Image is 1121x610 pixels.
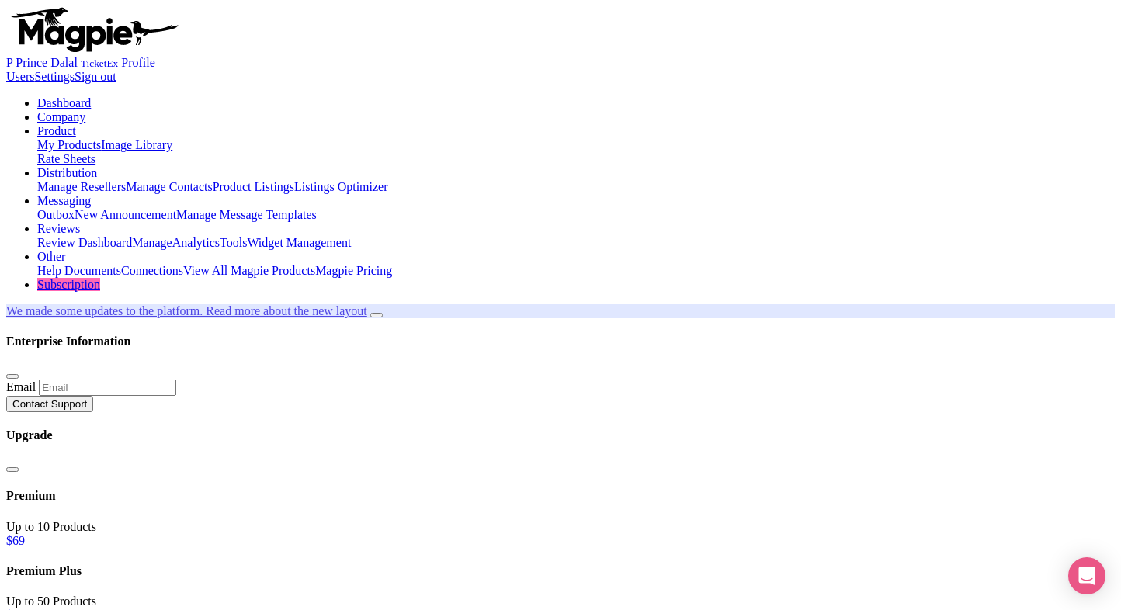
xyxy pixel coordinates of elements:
[6,489,1115,503] h4: Premium
[6,594,1115,608] div: Up to 50 Products
[37,264,121,277] a: Help Documents
[81,57,118,69] small: TicketEx
[37,180,126,193] a: Manage Resellers
[6,428,1115,442] h4: Upgrade
[37,124,76,137] a: Product
[75,70,116,83] a: Sign out
[247,236,351,249] a: Widget Management
[37,236,132,249] a: Review Dashboard
[6,334,1115,348] h4: Enterprise Information
[6,396,93,412] button: Contact Support
[370,313,383,317] button: Close announcement
[37,138,101,151] a: My Products
[172,236,220,249] a: Analytics
[132,236,172,249] a: Manage
[37,194,91,207] a: Messaging
[101,138,172,151] a: Image Library
[213,180,294,193] a: Product Listings
[37,166,97,179] a: Distribution
[6,534,25,547] a: $69
[6,564,1115,578] h4: Premium Plus
[294,180,387,193] a: Listings Optimizer
[183,264,315,277] a: View All Magpie Products
[121,264,183,277] a: Connections
[6,374,19,379] button: Close
[176,208,317,221] a: Manage Message Templates
[6,70,34,83] a: Users
[37,250,65,263] a: Other
[121,56,155,69] a: Profile
[39,380,176,396] input: Email
[6,6,181,53] img: logo-ab69f6fb50320c5b225c76a69d11143b.png
[37,96,91,109] a: Dashboard
[37,110,85,123] a: Company
[37,152,95,165] a: Rate Sheets
[6,380,36,393] label: Email
[315,264,392,277] a: Magpie Pricing
[6,467,19,472] button: Close
[6,520,1115,534] div: Up to 10 Products
[6,304,367,317] a: We made some updates to the platform. Read more about the new layout
[37,222,80,235] a: Reviews
[37,278,100,291] a: Subscription
[126,180,213,193] a: Manage Contacts
[37,208,75,221] a: Outbox
[6,56,121,69] a: P Prince Dalal TicketEx
[6,56,12,69] span: P
[16,56,78,69] span: Prince Dalal
[75,208,176,221] a: New Announcement
[1068,557,1105,594] div: Open Intercom Messenger
[34,70,75,83] a: Settings
[220,236,247,249] a: Tools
